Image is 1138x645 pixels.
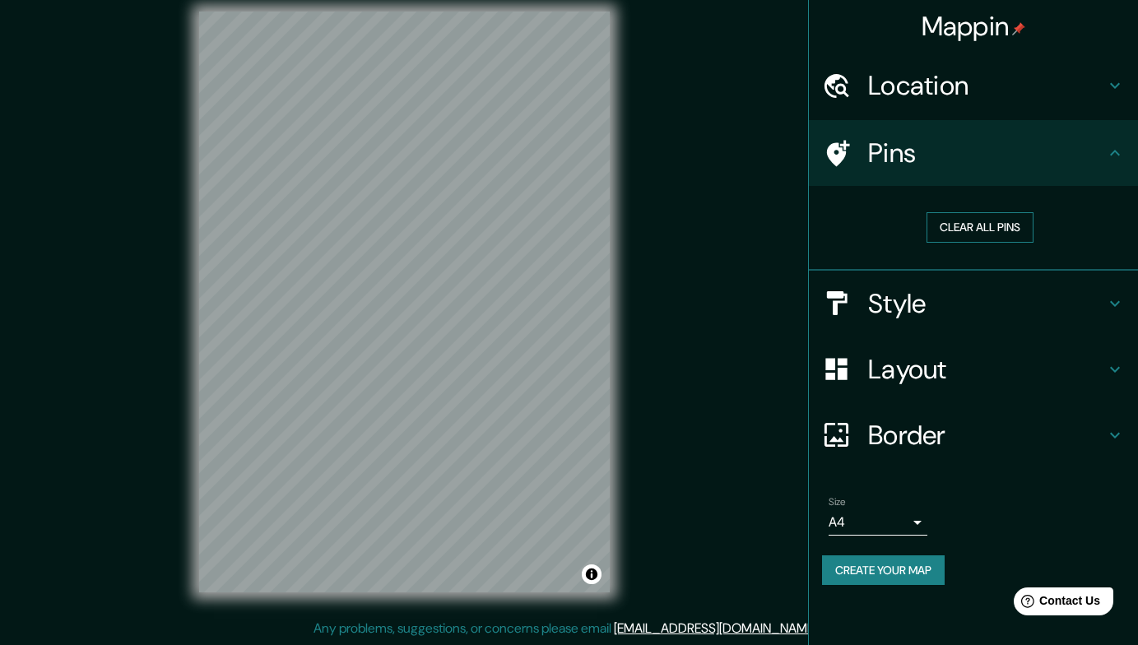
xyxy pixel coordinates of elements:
[582,564,602,584] button: Toggle attribution
[809,402,1138,468] div: Border
[868,419,1105,452] h4: Border
[199,12,610,592] canvas: Map
[868,353,1105,386] h4: Layout
[868,69,1105,102] h4: Location
[614,619,817,637] a: [EMAIL_ADDRESS][DOMAIN_NAME]
[992,581,1120,627] iframe: Help widget launcher
[829,509,927,536] div: A4
[868,287,1105,320] h4: Style
[809,53,1138,118] div: Location
[1012,22,1025,35] img: pin-icon.png
[314,619,820,638] p: Any problems, suggestions, or concerns please email .
[922,10,1026,43] h4: Mappin
[809,271,1138,336] div: Style
[809,336,1138,402] div: Layout
[927,212,1033,243] button: Clear all pins
[829,494,846,508] label: Size
[822,555,945,586] button: Create your map
[868,137,1105,169] h4: Pins
[809,120,1138,186] div: Pins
